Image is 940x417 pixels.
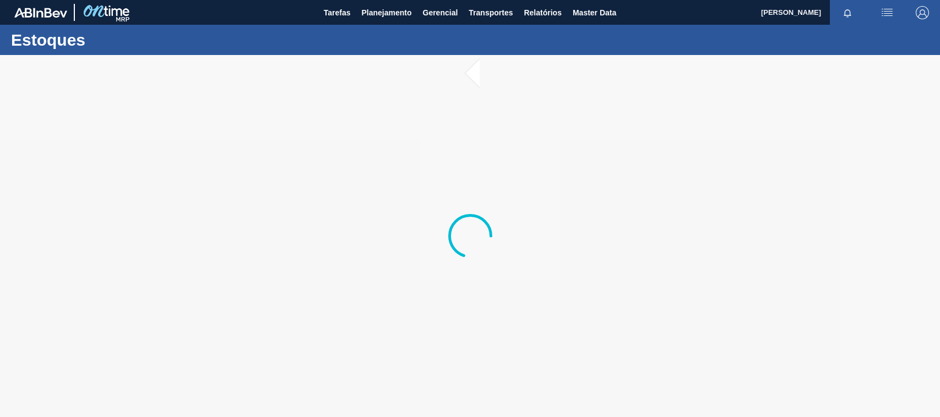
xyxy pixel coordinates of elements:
[11,34,207,46] h1: Estoques
[524,6,561,19] span: Relatórios
[324,6,351,19] span: Tarefas
[830,5,865,20] button: Notificações
[916,6,929,19] img: Logout
[423,6,458,19] span: Gerencial
[14,8,67,18] img: TNhmsLtSVTkK8tSr43FrP2fwEKptu5GPRR3wAAAABJRU5ErkJggg==
[573,6,616,19] span: Master Data
[361,6,411,19] span: Planejamento
[881,6,894,19] img: userActions
[469,6,513,19] span: Transportes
